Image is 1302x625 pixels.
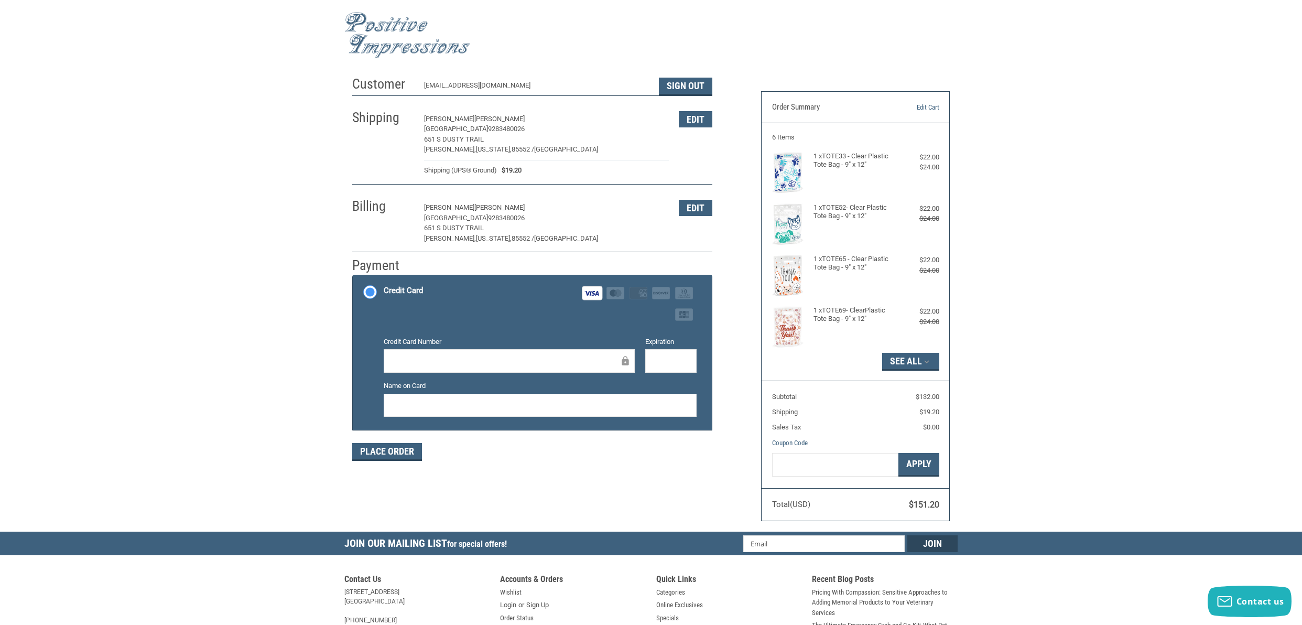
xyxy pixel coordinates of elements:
[344,574,490,587] h5: Contact Us
[500,574,646,587] h5: Accounts & Orders
[897,213,939,224] div: $24.00
[424,125,488,133] span: [GEOGRAPHIC_DATA]
[897,306,939,317] div: $22.00
[474,115,525,123] span: [PERSON_NAME]
[679,200,712,216] button: Edit
[526,600,549,610] a: Sign Up
[772,408,798,416] span: Shipping
[909,500,939,510] span: $151.20
[497,165,522,176] span: $19.20
[344,12,470,59] img: Positive Impressions
[645,337,697,347] label: Expiration
[447,539,507,549] span: for special offers!
[812,574,958,587] h5: Recent Blog Posts
[424,145,476,153] span: [PERSON_NAME],
[384,381,697,391] label: Name on Card
[500,587,522,598] a: Wishlist
[898,453,939,477] button: Apply
[897,162,939,173] div: $24.00
[1236,596,1284,607] span: Contact us
[656,587,685,598] a: Categories
[384,337,635,347] label: Credit Card Number
[476,234,512,242] span: [US_STATE],
[656,600,703,610] a: Online Exclusives
[897,265,939,276] div: $24.00
[882,353,939,371] button: See All
[923,423,939,431] span: $0.00
[534,234,598,242] span: [GEOGRAPHIC_DATA]
[512,600,530,610] span: or
[424,165,497,176] span: Shipping (UPS® Ground)
[424,224,484,232] span: 651 S Dusty Trail
[679,111,712,127] button: Edit
[534,145,598,153] span: [GEOGRAPHIC_DATA]
[772,423,801,431] span: Sales Tax
[1208,586,1292,617] button: Contact us
[424,203,474,211] span: [PERSON_NAME]
[885,102,939,113] a: Edit Cart
[897,203,939,214] div: $22.00
[772,500,810,509] span: Total (USD)
[424,214,488,222] span: [GEOGRAPHIC_DATA]
[659,78,712,95] button: Sign Out
[897,152,939,163] div: $22.00
[813,255,895,272] h4: 1 x TOTE65 - Clear Plastic Tote Bag - 9" x 12"
[772,393,797,401] span: Subtotal
[772,439,808,447] a: Coupon Code
[812,587,958,618] a: Pricing With Compassion: Sensitive Approaches to Adding Memorial Products to Your Veterinary Serv...
[352,76,414,93] h2: Customer
[424,115,474,123] span: [PERSON_NAME]
[424,80,649,95] div: [EMAIL_ADDRESS][DOMAIN_NAME]
[919,408,939,416] span: $19.20
[344,587,490,625] address: [STREET_ADDRESS] [GEOGRAPHIC_DATA] [PHONE_NUMBER]
[474,203,525,211] span: [PERSON_NAME]
[743,535,905,552] input: Email
[772,133,939,142] h3: 6 Items
[656,613,679,623] a: Specials
[424,135,484,143] span: 651 S Dusty Trail
[512,145,534,153] span: 85552 /
[813,306,895,324] h4: 1 x TOTE69- ClearPlastic Tote Bag - 9" x 12"
[907,535,958,552] input: Join
[772,102,886,113] h3: Order Summary
[500,613,534,623] a: Order Status
[813,203,895,221] h4: 1 x TOTE52- Clear Plastic Tote Bag - 9" x 12"
[916,393,939,401] span: $132.00
[352,109,414,126] h2: Shipping
[488,214,525,222] span: 9283480026
[813,152,895,169] h4: 1 x TOTE33 - Clear Plastic Tote Bag - 9" x 12"
[344,532,512,558] h5: Join Our Mailing List
[352,443,422,461] button: Place Order
[384,282,423,299] div: Credit Card
[424,234,476,242] span: [PERSON_NAME],
[352,257,414,274] h2: Payment
[512,234,534,242] span: 85552 /
[897,255,939,265] div: $22.00
[488,125,525,133] span: 9283480026
[772,453,898,477] input: Gift Certificate or Coupon Code
[656,574,802,587] h5: Quick Links
[476,145,512,153] span: [US_STATE],
[897,317,939,327] div: $24.00
[500,600,516,610] a: Login
[352,198,414,215] h2: Billing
